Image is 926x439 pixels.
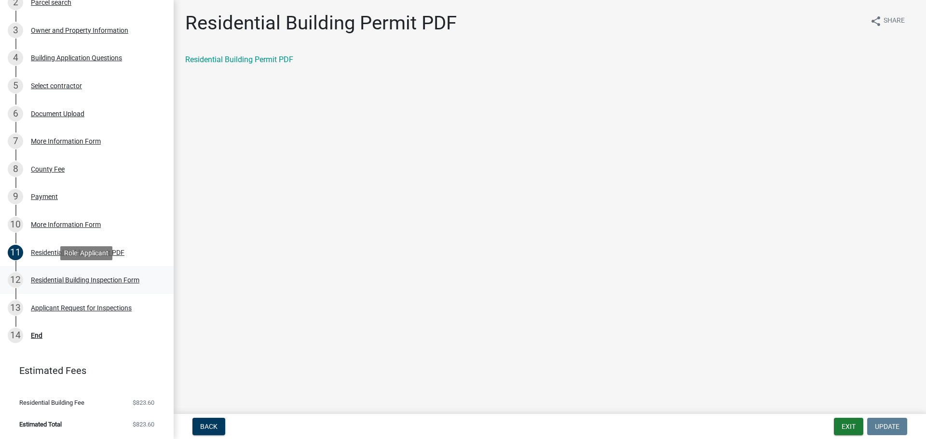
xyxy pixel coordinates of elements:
div: 5 [8,78,23,93]
button: Back [192,418,225,435]
div: 10 [8,217,23,232]
div: Residential Building Inspection Form [31,277,139,283]
div: 6 [8,106,23,121]
h1: Residential Building Permit PDF [185,12,457,35]
button: Exit [834,418,863,435]
div: Applicant Request for Inspections [31,305,132,311]
div: Residential Building Permit PDF [31,249,124,256]
span: Back [200,423,218,430]
i: share [870,15,882,27]
span: $823.60 [133,421,154,427]
span: Share [884,15,905,27]
div: More Information Form [31,221,101,228]
div: Payment [31,193,58,200]
div: Document Upload [31,110,84,117]
div: Role: Applicant [60,246,112,260]
div: Building Application Questions [31,54,122,61]
div: Select contractor [31,82,82,89]
span: Residential Building Fee [19,399,84,406]
span: Estimated Total [19,421,62,427]
div: 8 [8,161,23,177]
div: 7 [8,133,23,149]
div: Owner and Property Information [31,27,128,34]
div: 11 [8,245,23,260]
div: 9 [8,189,23,204]
div: County Fee [31,166,65,173]
a: Residential Building Permit PDF [185,55,293,64]
div: 3 [8,23,23,38]
button: Update [867,418,907,435]
span: $823.60 [133,399,154,406]
button: shareShare [862,12,912,30]
span: Update [875,423,899,430]
a: Estimated Fees [8,361,158,380]
div: 4 [8,50,23,66]
div: End [31,332,42,339]
div: 12 [8,272,23,288]
div: 13 [8,300,23,316]
div: More Information Form [31,138,101,145]
div: 14 [8,328,23,343]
